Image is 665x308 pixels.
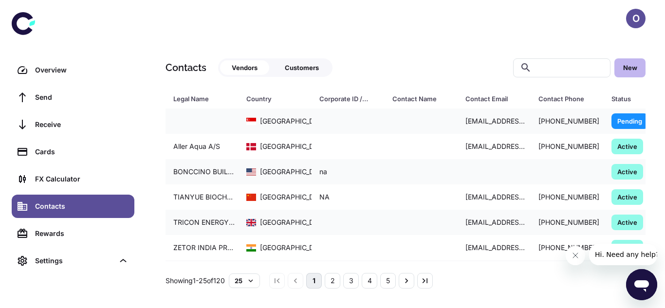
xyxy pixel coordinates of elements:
a: Contacts [12,195,134,218]
div: [PHONE_NUMBER] [531,188,604,206]
div: [GEOGRAPHIC_DATA] [260,217,330,228]
div: Settings [35,255,114,266]
span: Active [611,166,643,176]
div: TRICON ENERGY UK LIMITED [166,213,239,232]
div: Overview [35,65,129,75]
div: Contact Phone [538,92,587,106]
div: Send [35,92,129,103]
div: Receive [35,119,129,130]
h1: Contacts [166,60,206,75]
button: Go to page 4 [362,273,377,289]
div: Status [611,92,636,106]
span: Hi. Need any help? [6,7,70,15]
button: O [626,9,646,28]
span: Legal Name [173,92,235,106]
span: Corporate ID / VAT [319,92,381,106]
button: page 1 [306,273,322,289]
a: Send [12,86,134,109]
div: [GEOGRAPHIC_DATA] [260,242,330,253]
div: Rewards [35,228,129,239]
div: Contact Name [392,92,441,106]
div: Cards [35,146,129,157]
div: [EMAIL_ADDRESS][DOMAIN_NAME] [458,213,531,232]
span: Contact Name [392,92,454,106]
button: Go to last page [417,273,433,289]
div: [EMAIL_ADDRESS][DOMAIN_NAME] [458,112,531,130]
a: FX Calculator [12,167,134,191]
iframe: Button to launch messaging window [626,269,657,300]
div: Country [246,92,295,106]
button: Go to page 5 [380,273,396,289]
iframe: Close message [566,246,585,265]
button: 25 [229,273,260,288]
div: Corporate ID / VAT [319,92,368,106]
div: [EMAIL_ADDRESS][DOMAIN_NAME] [458,137,531,156]
div: na [312,163,385,181]
div: NA [312,188,385,206]
div: [PHONE_NUMBER] [531,112,604,130]
div: Legal Name [173,92,222,106]
span: Active [611,217,643,227]
div: [GEOGRAPHIC_DATA] [260,116,330,127]
button: New [614,58,646,77]
span: Active [611,192,643,201]
div: Aller Aqua A/S [166,137,239,156]
div: Contacts [35,201,129,212]
button: Go to page 3 [343,273,359,289]
div: Settings [12,249,134,272]
span: Active [611,141,643,151]
div: [EMAIL_ADDRESS][DOMAIN_NAME] [458,238,531,257]
a: Overview [12,58,134,82]
nav: pagination navigation [268,273,434,289]
div: TIANYUE BIOCHEMICAL CO., LTD [166,188,239,206]
span: Status [611,92,648,106]
div: [GEOGRAPHIC_DATA] [260,166,330,177]
div: BONCCINO BUILDING MATERIALS LIMITED [166,163,239,181]
div: [GEOGRAPHIC_DATA] [260,141,330,152]
span: Country [246,92,308,106]
span: Pending [611,116,648,126]
div: [EMAIL_ADDRESS][DOMAIN_NAME] [458,188,531,206]
span: Active [611,242,643,252]
span: Contact Phone [538,92,600,106]
div: FX Calculator [35,174,129,184]
a: Receive [12,113,134,136]
div: Contact Email [465,92,514,106]
a: Rewards [12,222,134,245]
div: [PHONE_NUMBER] [531,137,604,156]
button: Go to next page [399,273,414,289]
div: [GEOGRAPHIC_DATA] [260,192,330,202]
iframe: Message from company [589,244,657,265]
span: Contact Email [465,92,527,106]
a: Cards [12,140,134,163]
div: [PHONE_NUMBER] [531,213,604,232]
button: Go to page 2 [325,273,340,289]
div: ZETOR INDIA PRIVATE LIMITED [166,238,239,257]
p: Showing 1-25 of 120 [166,275,225,286]
div: [PHONE_NUMBER] [531,238,604,257]
button: Customers [273,60,331,75]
